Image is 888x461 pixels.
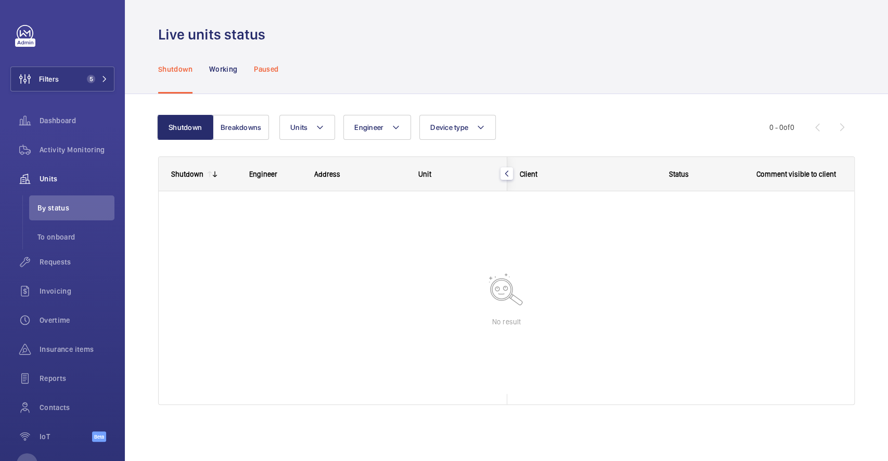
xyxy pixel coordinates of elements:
span: Units [40,174,114,184]
span: Overtime [40,315,114,325]
span: IoT [40,431,92,442]
span: Reports [40,373,114,384]
span: By status [37,203,114,213]
span: Contacts [40,402,114,413]
span: of [783,123,790,131]
span: To onboard [37,232,114,242]
p: Paused [254,64,278,74]
span: Units [290,123,307,131]
span: Insurance items [40,344,114,354]
span: Filters [39,74,59,84]
span: Status [669,170,689,178]
button: Breakdowns [213,115,269,140]
p: Shutdown [158,64,192,74]
span: Engineer [354,123,383,131]
span: Invoicing [40,286,114,296]
button: Filters5 [10,67,114,91]
p: Working [209,64,237,74]
span: Activity Monitoring [40,144,114,155]
span: Address [314,170,340,178]
div: Unit [418,170,495,178]
span: Engineer [249,170,277,178]
span: Device type [430,123,468,131]
span: Dashboard [40,115,114,126]
button: Engineer [343,115,411,140]
div: Shutdown [171,170,203,178]
span: 0 - 0 0 [769,124,794,131]
button: Units [279,115,335,140]
span: Comment visible to client [756,170,836,178]
span: Requests [40,257,114,267]
span: 5 [87,75,95,83]
span: Client [520,170,537,178]
h1: Live units status [158,25,272,44]
button: Shutdown [157,115,213,140]
button: Device type [419,115,496,140]
span: Beta [92,431,106,442]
